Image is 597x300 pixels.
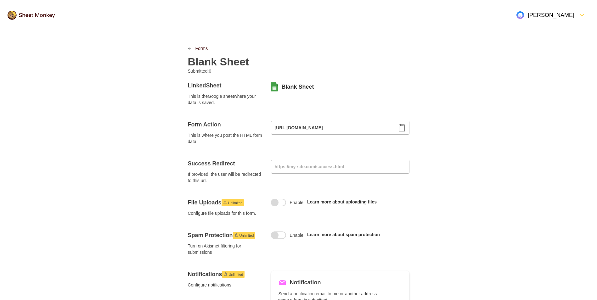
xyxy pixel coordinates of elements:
h4: File Uploads [188,199,263,206]
input: https://my-site.com/success.html [271,160,409,174]
span: Configure notifications [188,282,263,288]
span: Enable [290,199,304,206]
a: Learn more about uploading files [307,199,377,204]
span: This is where you post the HTML form data. [188,132,263,145]
h4: Form Action [188,121,263,128]
div: [PERSON_NAME] [516,11,574,19]
svg: Mail [279,279,286,286]
span: If provided, the user will be redirected to this url. [188,171,263,184]
a: Blank Sheet [282,83,314,91]
span: Turn on Akismet filtering for submissions [188,243,263,255]
button: Open Menu [513,8,589,23]
a: Learn more about spam protection [307,232,380,237]
svg: Launch [224,272,228,276]
h2: Blank Sheet [188,55,249,68]
p: Submitted: 0 [188,68,294,74]
h4: Notifications [188,270,263,278]
span: Enable [290,232,304,238]
h4: Spam Protection [188,231,263,239]
svg: LinkPrevious [188,47,192,50]
a: Forms [195,45,208,52]
svg: Clipboard [398,124,406,131]
svg: Launch [234,233,238,237]
span: Unlimited [229,271,243,278]
span: Configure file uploads for this form. [188,210,263,216]
img: logo@2x.png [8,11,55,20]
svg: Launch [223,201,227,204]
span: Unlimited [239,232,254,239]
h4: Success Redirect [188,160,263,167]
h5: Notification [290,278,321,287]
h4: Linked Sheet [188,82,263,89]
svg: FormDown [578,11,586,19]
span: Unlimited [228,199,243,207]
span: This is the Google sheet where your data is saved. [188,93,263,106]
